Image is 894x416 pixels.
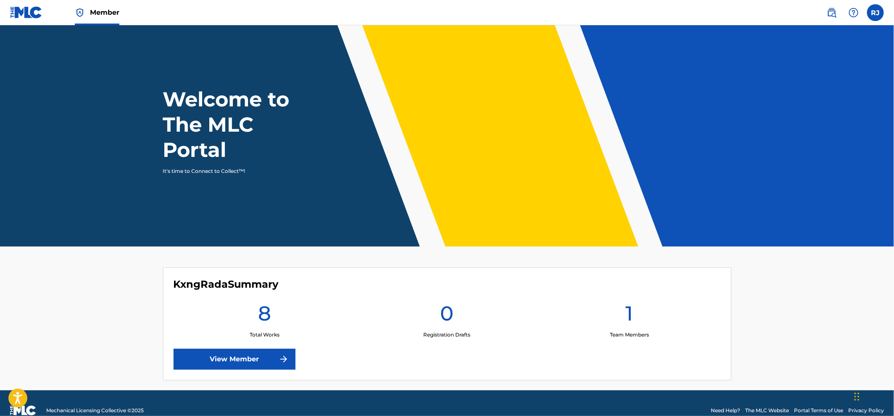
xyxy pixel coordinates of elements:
img: MLC Logo [10,6,42,19]
div: User Menu [867,4,884,21]
h1: 0 [440,301,454,331]
span: Mechanical Licensing Collective © 2025 [46,407,144,414]
h4: KxngRada [174,278,279,291]
img: logo [10,405,36,416]
img: help [849,8,859,18]
iframe: Chat Widget [852,376,894,416]
p: Team Members [610,331,649,339]
span: Member [90,8,119,17]
a: Need Help? [711,407,740,414]
a: Portal Terms of Use [794,407,843,414]
p: It's time to Connect to Collect™! [163,167,309,175]
h1: 1 [625,301,633,331]
a: Privacy Policy [848,407,884,414]
img: Top Rightsholder [75,8,85,18]
img: search [827,8,837,18]
a: View Member [174,349,295,370]
h1: 8 [258,301,271,331]
a: Public Search [823,4,840,21]
img: f7272a7cc735f4ea7f67.svg [279,354,289,364]
div: Drag [854,384,860,409]
p: Registration Drafts [423,331,470,339]
a: The MLC Website [745,407,789,414]
p: Total Works [250,331,280,339]
h1: Welcome to The MLC Portal [163,87,320,162]
div: Help [845,4,862,21]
